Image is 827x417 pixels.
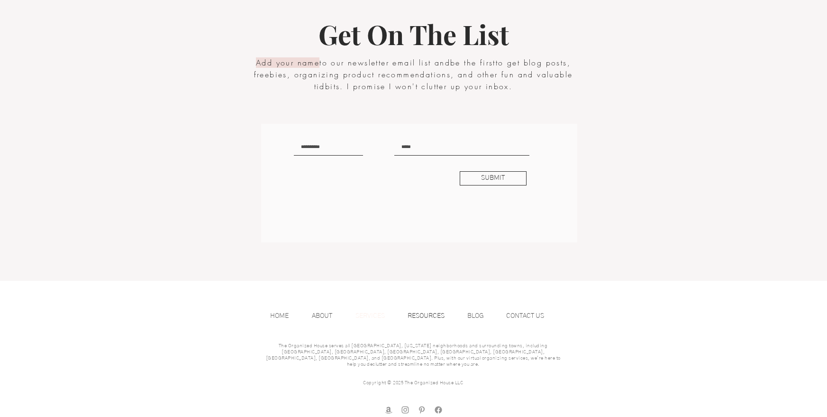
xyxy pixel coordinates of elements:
p: SERVICES [351,309,390,323]
span: Copyright © 2025 The Organized House LLC [363,380,463,385]
p: BLOG [463,309,489,323]
img: Instagram [400,405,410,415]
p: ABOUT [307,309,337,323]
ul: Social Bar [384,405,443,415]
p: CONTACT US [501,309,549,323]
a: HOME [265,309,307,323]
span: Add your name [256,57,319,68]
span: Get On The List [318,16,509,52]
p: HOME [265,309,293,323]
span: be the first [450,57,496,68]
button: SUBMIT [460,171,527,185]
span: to our newsletter email list and to get blog posts, freebies, organizing product recommendations,... [254,57,573,92]
span: SUBMIT [481,174,505,183]
a: CONTACT US [501,309,562,323]
a: SERVICES [351,309,403,323]
nav: Site [265,309,562,323]
a: BLOG [463,309,501,323]
img: amazon store front [384,405,393,415]
span: The Organized House serves all [GEOGRAPHIC_DATA], [US_STATE] neighborhoods and surrounding towns,... [266,343,561,367]
img: Pinterest [417,405,427,415]
a: RESOURCES [403,309,463,323]
img: facebook [434,405,443,415]
a: ABOUT [307,309,351,323]
p: RESOURCES [403,309,449,323]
